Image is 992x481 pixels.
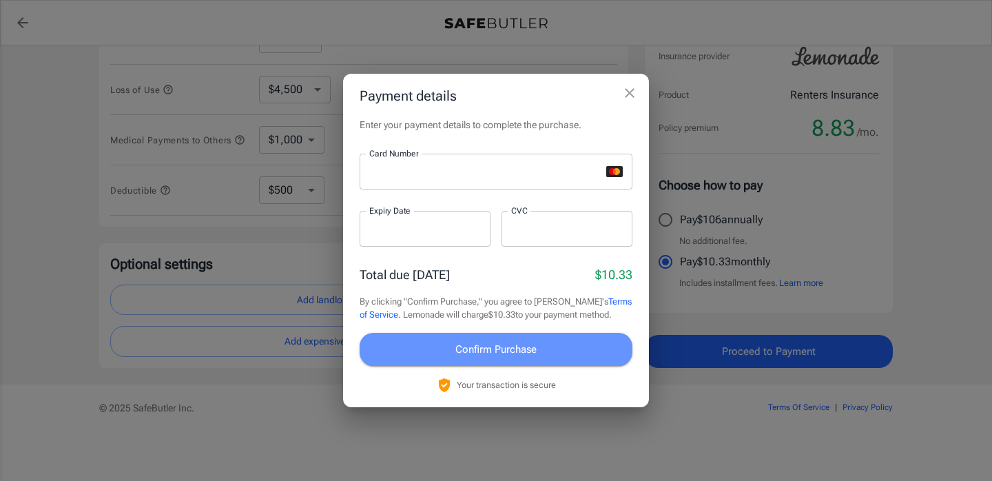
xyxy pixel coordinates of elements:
span: Confirm Purchase [455,340,537,358]
p: Total due [DATE] [360,265,450,284]
label: Expiry Date [369,205,411,216]
iframe: Secure card number input frame [369,165,601,178]
label: Card Number [369,147,418,159]
label: CVC [511,205,528,216]
iframe: Secure CVC input frame [511,222,623,235]
p: Enter your payment details to complete the purchase. [360,118,632,132]
iframe: Secure expiration date input frame [369,222,481,235]
p: $10.33 [595,265,632,284]
button: close [616,79,643,107]
p: Your transaction is secure [457,378,556,391]
button: Confirm Purchase [360,333,632,366]
h2: Payment details [343,74,649,118]
svg: mastercard [606,166,623,177]
p: By clicking "Confirm Purchase," you agree to [PERSON_NAME]'s . Lemonade will charge $10.33 to you... [360,295,632,322]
